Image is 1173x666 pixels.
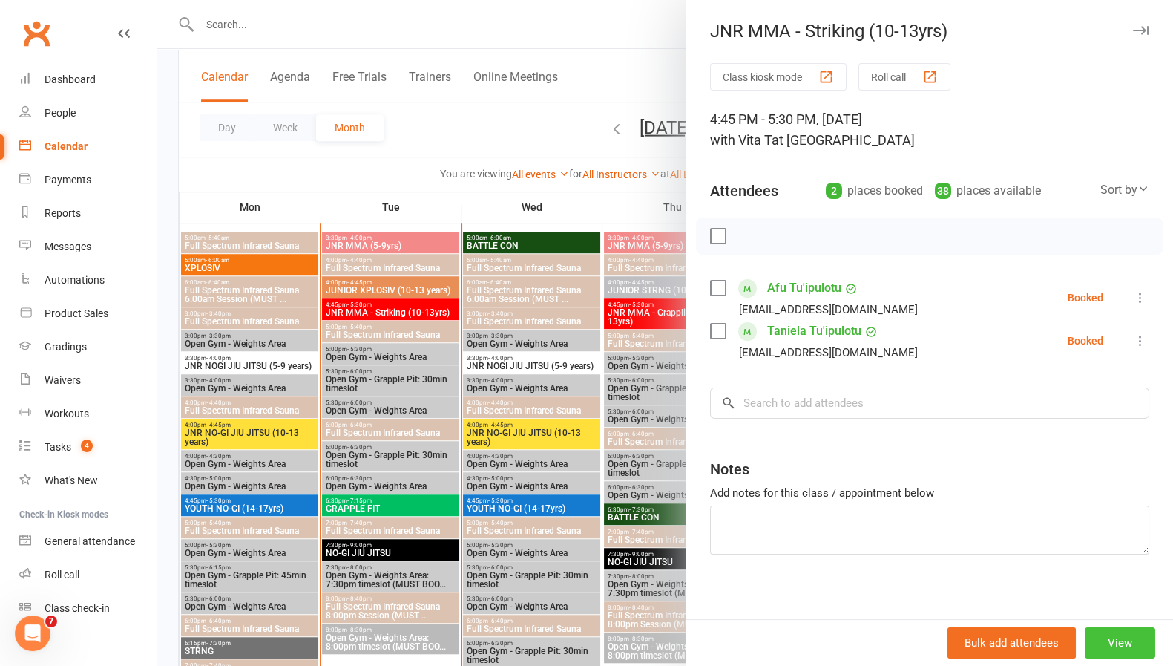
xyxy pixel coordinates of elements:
a: Messages [19,230,157,264]
div: Roll call [45,569,79,581]
div: Add notes for this class / appointment below [710,484,1149,502]
div: Sort by [1100,180,1149,200]
div: Waivers [45,374,81,386]
a: Waivers [19,364,157,397]
div: Attendees [710,180,778,201]
div: [EMAIL_ADDRESS][DOMAIN_NAME] [739,300,918,319]
span: 4 [81,440,93,452]
button: Roll call [858,63,950,91]
a: Taniela Tu'ipulotu [767,319,861,343]
a: Afu Tu'ipulotu [767,276,841,300]
div: Booked [1068,293,1103,303]
div: People [45,107,76,119]
a: Calendar [19,130,157,163]
a: General attendance kiosk mode [19,525,157,558]
div: Class check-in [45,602,110,614]
div: Tasks [45,441,71,453]
a: Workouts [19,397,157,431]
a: Dashboard [19,63,157,97]
div: Workouts [45,408,89,419]
div: Gradings [45,341,87,353]
a: Roll call [19,558,157,592]
div: Payments [45,174,91,186]
a: Gradings [19,330,157,364]
div: 38 [935,183,951,199]
div: Dashboard [45,74,96,85]
div: Booked [1068,336,1103,346]
a: Automations [19,264,157,297]
span: 7 [45,616,57,627]
div: Product Sales [45,307,108,319]
div: places booked [826,180,923,201]
div: Reports [45,207,81,219]
a: People [19,97,157,130]
a: Product Sales [19,297,157,330]
button: Class kiosk mode [710,63,847,91]
div: JNR MMA - Striking (10-13yrs) [686,21,1173,42]
a: Class kiosk mode [19,592,157,625]
a: Clubworx [18,15,55,52]
a: Reports [19,197,157,230]
div: 4:45 PM - 5:30 PM, [DATE] [710,109,1149,151]
span: with Vita T [710,132,772,148]
div: 2 [826,183,842,199]
div: [EMAIL_ADDRESS][DOMAIN_NAME] [739,343,918,362]
div: Notes [710,459,749,480]
div: General attendance [45,535,135,547]
button: Bulk add attendees [947,627,1076,659]
div: Messages [45,241,91,252]
a: Tasks 4 [19,431,157,464]
input: Search to add attendees [710,388,1149,419]
div: What's New [45,474,98,486]
span: at [GEOGRAPHIC_DATA] [772,132,915,148]
div: places available [935,180,1041,201]
iframe: Intercom live chat [15,616,50,651]
div: Automations [45,274,105,286]
button: View [1085,627,1155,659]
div: Calendar [45,140,88,152]
a: What's New [19,464,157,497]
a: Payments [19,163,157,197]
